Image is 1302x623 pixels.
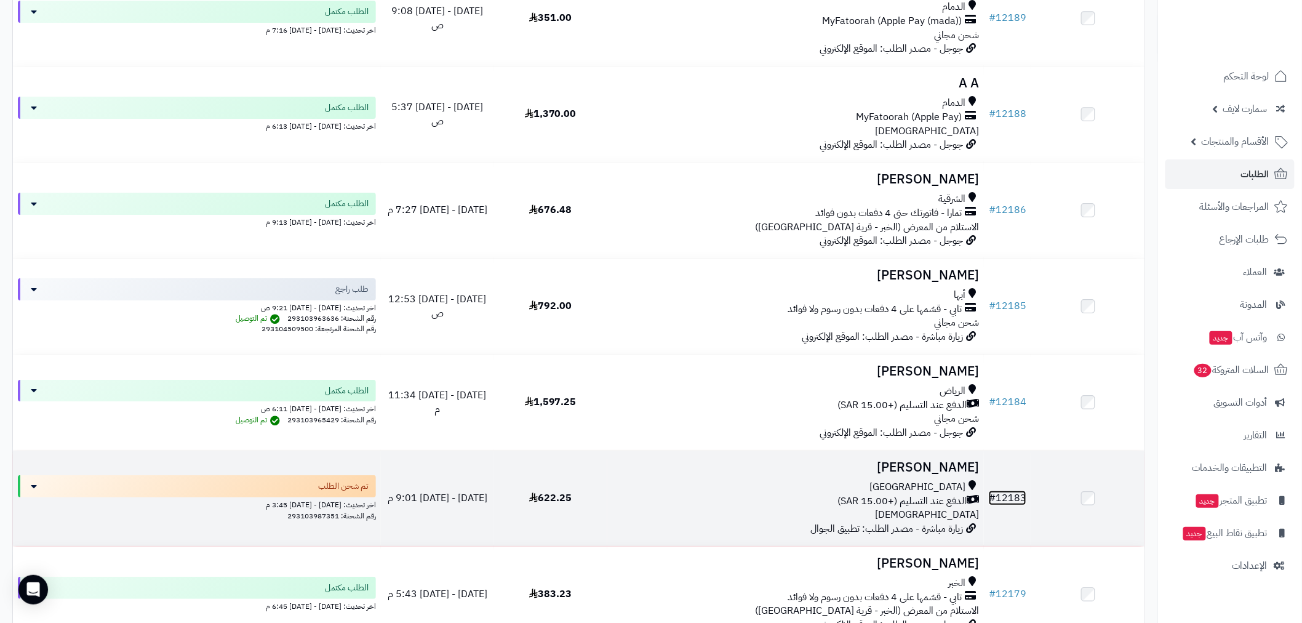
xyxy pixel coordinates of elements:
span: التقارير [1244,427,1268,444]
a: #12184 [989,395,1026,409]
span: الطلبات [1241,166,1269,183]
div: اخر تحديث: [DATE] - [DATE] 3:45 م [18,497,376,510]
span: [DATE] - [DATE] 5:43 م [388,587,487,601]
span: [DEMOGRAPHIC_DATA] [875,124,979,139]
span: جديد [1183,527,1206,541]
div: Open Intercom Messenger [18,575,48,605]
span: جوجل - مصدر الطلب: الموقع الإلكتروني [820,137,963,152]
span: تطبيق المتجر [1195,492,1268,509]
span: 32 [1194,364,1212,377]
div: اخر تحديث: [DATE] - [DATE] 7:16 م [18,23,376,36]
span: التطبيقات والخدمات [1192,459,1268,476]
span: السلات المتروكة [1193,361,1269,379]
span: الطلب مكتمل [325,6,369,18]
span: الدفع عند التسليم (+15.00 SAR) [837,398,967,412]
h3: [PERSON_NAME] [612,364,979,379]
span: الطلب مكتمل [325,102,369,114]
span: MyFatoorah (Apple Pay) [856,110,962,124]
span: # [989,395,996,409]
span: رقم الشحنة: 293103987351 [287,510,376,521]
span: شحن مجاني [934,411,979,426]
span: تطبيق نقاط البيع [1182,525,1268,542]
a: المراجعات والأسئلة [1165,192,1295,222]
span: الشرقية [938,192,965,206]
div: اخر تحديث: [DATE] - [DATE] 6:13 م [18,119,376,132]
span: [DATE] - [DATE] 11:34 م [388,388,486,417]
span: 383.23 [529,587,572,601]
span: الطلب مكتمل [325,385,369,397]
span: زيارة مباشرة - مصدر الطلب: تطبيق الجوال [810,521,963,536]
div: اخر تحديث: [DATE] - [DATE] 6:45 م [18,599,376,612]
span: # [989,10,996,25]
span: شحن مجاني [934,28,979,42]
span: الاستلام من المعرض (الخبر - قرية [GEOGRAPHIC_DATA]) [755,603,979,618]
span: 676.48 [529,203,572,217]
span: أدوات التسويق [1214,394,1268,411]
a: المدونة [1165,290,1295,320]
span: زيارة مباشرة - مصدر الطلب: الموقع الإلكتروني [802,329,963,344]
span: # [989,203,996,217]
span: المدونة [1240,296,1268,313]
a: الإعدادات [1165,551,1295,581]
a: تطبيق المتجرجديد [1165,486,1295,515]
a: الطلبات [1165,159,1295,189]
span: [DATE] - [DATE] 9:08 ص [391,4,483,33]
span: تم التوصيل [236,313,283,324]
span: سمارت لايف [1223,100,1268,118]
div: اخر تحديث: [DATE] - [DATE] 9:21 ص [18,300,376,313]
span: 1,597.25 [525,395,577,409]
span: [DEMOGRAPHIC_DATA] [875,507,979,522]
span: الخبر [948,576,965,590]
span: أبها [954,288,965,302]
a: وآتس آبجديد [1165,323,1295,352]
span: الأقسام والمنتجات [1202,133,1269,150]
a: أدوات التسويق [1165,388,1295,417]
a: التقارير [1165,420,1295,450]
span: لوحة التحكم [1224,68,1269,85]
span: [DATE] - [DATE] 9:01 م [388,491,487,505]
span: جديد [1196,494,1219,508]
span: [DATE] - [DATE] 7:27 م [388,203,487,217]
span: رقم الشحنة: 293103963636 [287,313,376,324]
span: الرياض [940,384,965,398]
span: الاستلام من المعرض (الخبر - قرية [GEOGRAPHIC_DATA]) [755,220,979,235]
a: #12186 [989,203,1026,217]
a: تطبيق نقاط البيعجديد [1165,518,1295,548]
span: جوجل - مصدر الطلب: الموقع الإلكتروني [820,41,963,56]
a: #12189 [989,10,1026,25]
h3: [PERSON_NAME] [612,172,979,187]
span: الدفع عند التسليم (+15.00 SAR) [837,494,967,508]
span: تم شحن الطلب [318,480,369,492]
h3: [PERSON_NAME] [612,557,979,571]
span: MyFatoorah (Apple Pay (mada)) [822,14,962,28]
a: لوحة التحكم [1165,62,1295,91]
span: [GEOGRAPHIC_DATA] [869,480,965,494]
span: جوجل - مصدر الطلب: الموقع الإلكتروني [820,425,963,440]
span: # [989,299,996,313]
span: [DATE] - [DATE] 5:37 ص [391,100,483,129]
a: #12183 [989,491,1026,505]
span: 792.00 [529,299,572,313]
span: 1,370.00 [525,107,577,121]
span: المراجعات والأسئلة [1200,198,1269,215]
span: الدمام [942,96,965,110]
span: تابي - قسّمها على 4 دفعات بدون رسوم ولا فوائد [788,302,962,316]
span: طلبات الإرجاع [1220,231,1269,248]
span: 351.00 [529,10,572,25]
a: التطبيقات والخدمات [1165,453,1295,483]
span: # [989,491,996,505]
span: الطلب مكتمل [325,582,369,594]
span: طلب راجع [335,283,369,295]
span: الطلب مكتمل [325,198,369,210]
span: # [989,107,996,121]
span: تمارا - فاتورتك حتى 4 دفعات بدون فوائد [815,206,962,220]
span: تم التوصيل [236,414,283,425]
a: العملاء [1165,257,1295,287]
span: شحن مجاني [934,315,979,330]
img: logo-2.png [1218,34,1290,60]
span: جوجل - مصدر الطلب: الموقع الإلكتروني [820,233,963,248]
span: رقم الشحنة: 293103965429 [287,414,376,425]
a: طلبات الإرجاع [1165,225,1295,254]
a: السلات المتروكة32 [1165,355,1295,385]
a: #12185 [989,299,1026,313]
